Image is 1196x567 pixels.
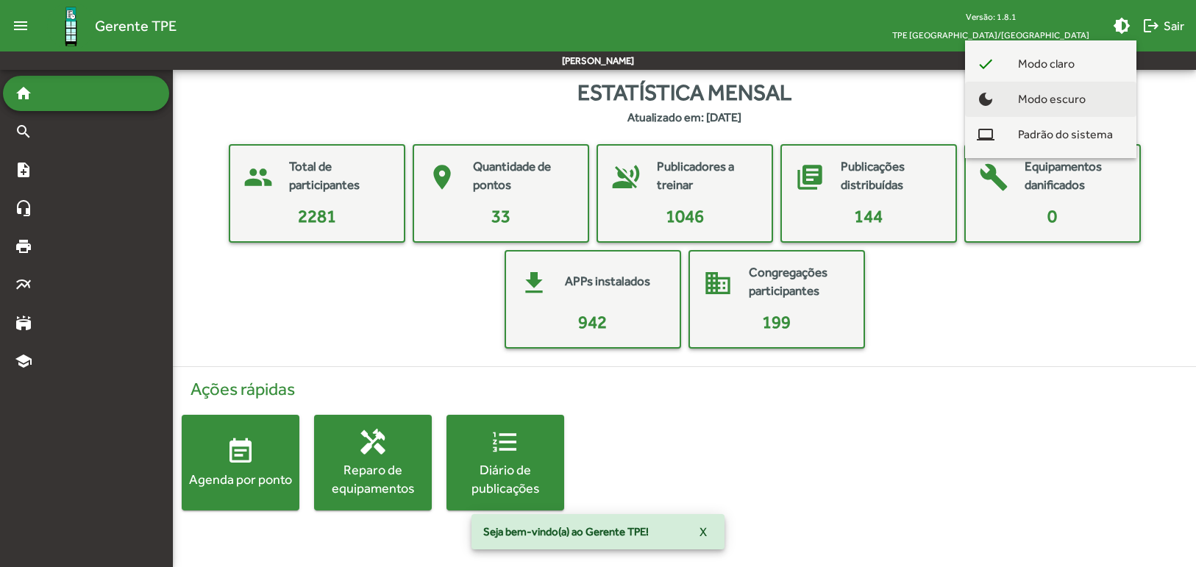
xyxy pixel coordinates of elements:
[1006,117,1125,152] span: Padrão do sistema
[977,126,994,143] mat-icon: computer
[1006,82,1097,117] span: Modo escuro
[977,90,994,108] mat-icon: dark_mode
[977,55,994,73] mat-icon: check
[1006,46,1086,82] span: Modo claro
